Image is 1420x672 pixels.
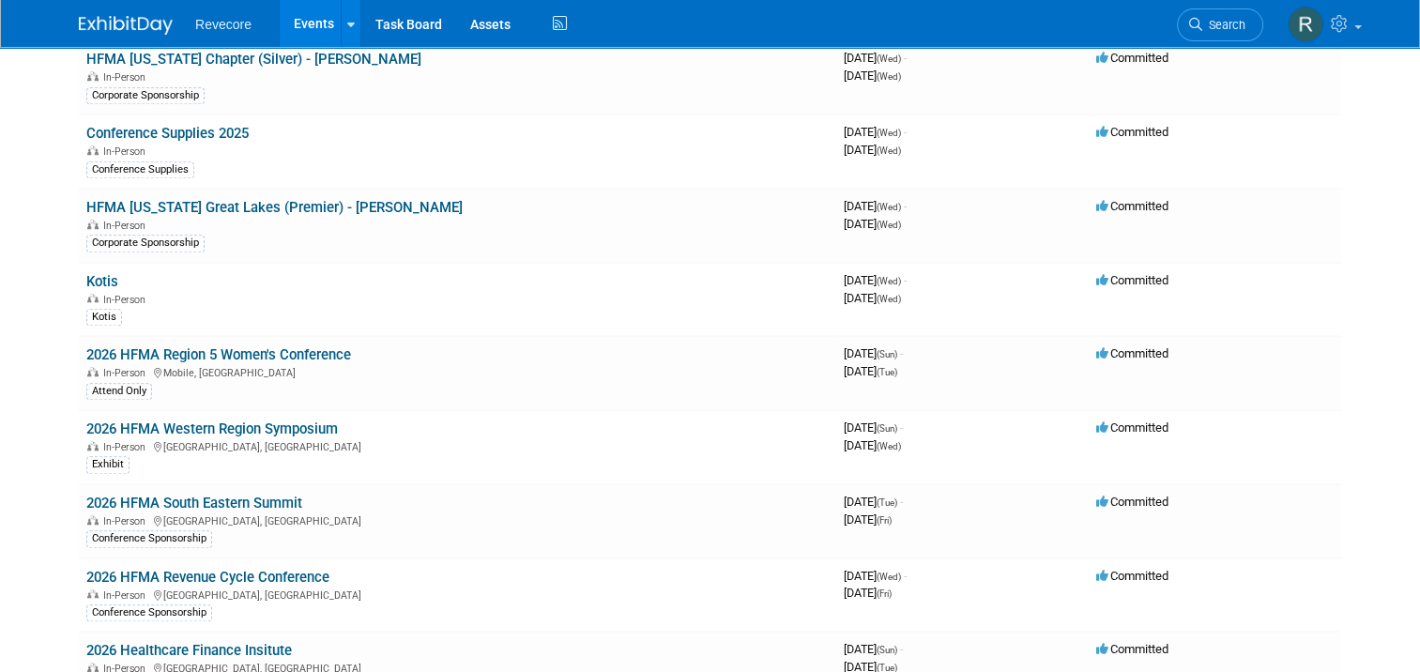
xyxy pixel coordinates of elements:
span: [DATE] [844,51,907,65]
span: [DATE] [844,69,901,83]
img: In-Person Event [87,294,99,303]
span: [DATE] [844,642,903,656]
a: HFMA [US_STATE] Great Lakes (Premier) - [PERSON_NAME] [86,199,463,216]
span: (Sun) [877,423,897,434]
span: [DATE] [844,586,892,600]
a: Conference Supplies 2025 [86,125,249,142]
a: 2026 HFMA Western Region Symposium [86,420,338,437]
span: In-Person [103,71,151,84]
span: [DATE] [844,217,901,231]
div: Conference Sponsorship [86,604,212,621]
span: In-Person [103,589,151,602]
div: [GEOGRAPHIC_DATA], [GEOGRAPHIC_DATA] [86,512,829,527]
span: - [904,51,907,65]
span: Revecore [195,17,252,32]
a: Kotis [86,273,118,290]
span: In-Person [103,441,151,453]
span: (Sun) [877,645,897,655]
a: Search [1177,8,1263,41]
span: [DATE] [844,125,907,139]
div: [GEOGRAPHIC_DATA], [GEOGRAPHIC_DATA] [86,587,829,602]
span: [DATE] [844,364,897,378]
div: Exhibit [86,456,130,473]
span: Committed [1096,346,1168,360]
span: Committed [1096,420,1168,435]
span: [DATE] [844,438,901,452]
span: - [904,569,907,583]
span: (Wed) [877,71,901,82]
span: In-Person [103,367,151,379]
span: [DATE] [844,291,901,305]
div: Kotis [86,309,122,326]
span: - [904,199,907,213]
span: (Sun) [877,349,897,359]
span: (Wed) [877,53,901,64]
a: 2026 HFMA South Eastern Summit [86,495,302,512]
div: Mobile, [GEOGRAPHIC_DATA] [86,364,829,379]
span: Committed [1096,495,1168,509]
span: - [900,346,903,360]
span: (Wed) [877,441,901,451]
a: HFMA [US_STATE] Chapter (Silver) - [PERSON_NAME] [86,51,421,68]
span: [DATE] [844,512,892,527]
img: In-Person Event [87,589,99,599]
img: ExhibitDay [79,16,173,35]
span: (Wed) [877,220,901,230]
div: Attend Only [86,383,152,400]
span: (Wed) [877,294,901,304]
div: Conference Supplies [86,161,194,178]
span: - [900,495,903,509]
span: In-Person [103,220,151,232]
span: (Wed) [877,145,901,156]
span: [DATE] [844,569,907,583]
span: [DATE] [844,495,903,509]
span: In-Person [103,294,151,306]
a: 2026 Healthcare Finance Insitute [86,642,292,659]
span: Committed [1096,51,1168,65]
span: Committed [1096,273,1168,287]
div: Conference Sponsorship [86,530,212,547]
a: 2026 HFMA Region 5 Women's Conference [86,346,351,363]
span: (Fri) [877,515,892,526]
span: - [904,125,907,139]
span: [DATE] [844,420,903,435]
span: Committed [1096,125,1168,139]
img: In-Person Event [87,145,99,155]
img: In-Person Event [87,220,99,229]
span: Search [1202,18,1245,32]
span: (Wed) [877,202,901,212]
span: In-Person [103,515,151,527]
span: (Tue) [877,367,897,377]
span: [DATE] [844,143,901,157]
div: Corporate Sponsorship [86,87,205,104]
span: [DATE] [844,273,907,287]
span: Committed [1096,569,1168,583]
a: 2026 HFMA Revenue Cycle Conference [86,569,329,586]
img: Rachael Sires [1288,7,1323,42]
span: [DATE] [844,199,907,213]
div: Corporate Sponsorship [86,235,205,252]
div: [GEOGRAPHIC_DATA], [GEOGRAPHIC_DATA] [86,438,829,453]
span: Committed [1096,642,1168,656]
img: In-Person Event [87,515,99,525]
img: In-Person Event [87,441,99,451]
span: (Wed) [877,128,901,138]
img: In-Person Event [87,663,99,672]
span: [DATE] [844,346,903,360]
img: In-Person Event [87,367,99,376]
span: - [900,420,903,435]
span: - [904,273,907,287]
span: (Fri) [877,588,892,599]
span: In-Person [103,145,151,158]
span: (Wed) [877,572,901,582]
span: (Wed) [877,276,901,286]
span: Committed [1096,199,1168,213]
span: (Tue) [877,497,897,508]
img: In-Person Event [87,71,99,81]
span: - [900,642,903,656]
